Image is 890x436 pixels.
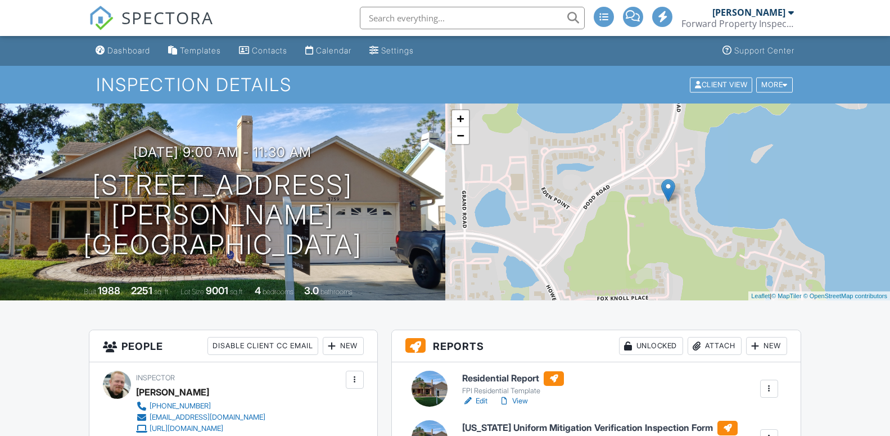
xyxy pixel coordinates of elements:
[462,371,564,386] h6: Residential Report
[688,337,742,355] div: Attach
[690,77,752,92] div: Client View
[746,337,787,355] div: New
[452,110,469,127] a: Zoom in
[150,402,211,411] div: [PHONE_NUMBER]
[462,371,564,396] a: Residential Report FPI Residential Template
[150,424,223,433] div: [URL][DOMAIN_NAME]
[98,285,120,296] div: 1988
[263,287,293,296] span: bedrooms
[301,41,356,61] a: Calendar
[154,287,170,296] span: sq. ft.
[89,15,214,39] a: SPECTORA
[107,46,150,55] div: Dashboard
[320,287,353,296] span: bathrooms
[462,421,738,435] h6: [US_STATE] Uniform Mitigation Verification Inspection Form
[207,337,318,355] div: Disable Client CC Email
[452,127,469,144] a: Zoom out
[771,293,802,299] a: © MapTiler
[499,395,528,407] a: View
[316,46,351,55] div: Calendar
[180,46,221,55] div: Templates
[91,41,155,61] a: Dashboard
[462,395,487,407] a: Edit
[304,285,319,296] div: 3.0
[136,423,265,434] a: [URL][DOMAIN_NAME]
[121,6,214,29] span: SPECTORA
[392,330,801,362] h3: Reports
[136,412,265,423] a: [EMAIL_ADDRESS][DOMAIN_NAME]
[131,285,152,296] div: 2251
[689,80,755,88] a: Client View
[619,337,683,355] div: Unlocked
[734,46,794,55] div: Support Center
[751,293,770,299] a: Leaflet
[136,384,209,401] div: [PERSON_NAME]
[381,46,414,55] div: Settings
[89,6,114,30] img: The Best Home Inspection Software - Spectora
[255,285,261,296] div: 4
[136,401,265,412] a: [PHONE_NUMBER]
[150,413,265,422] div: [EMAIL_ADDRESS][DOMAIN_NAME]
[89,330,377,362] h3: People
[712,7,785,18] div: [PERSON_NAME]
[206,285,228,296] div: 9001
[84,287,96,296] span: Built
[360,7,585,29] input: Search everything...
[803,293,887,299] a: © OpenStreetMap contributors
[462,386,564,395] div: FPI Residential Template
[252,46,287,55] div: Contacts
[365,41,418,61] a: Settings
[18,170,427,259] h1: [STREET_ADDRESS][PERSON_NAME] [GEOGRAPHIC_DATA]
[748,291,890,301] div: |
[718,41,799,61] a: Support Center
[323,337,364,355] div: New
[133,145,311,160] h3: [DATE] 9:00 am - 11:30 am
[234,41,292,61] a: Contacts
[681,18,794,29] div: Forward Property Inspections
[756,77,793,92] div: More
[164,41,225,61] a: Templates
[180,287,204,296] span: Lot Size
[230,287,244,296] span: sq.ft.
[96,75,794,95] h1: Inspection Details
[136,374,175,382] span: Inspector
